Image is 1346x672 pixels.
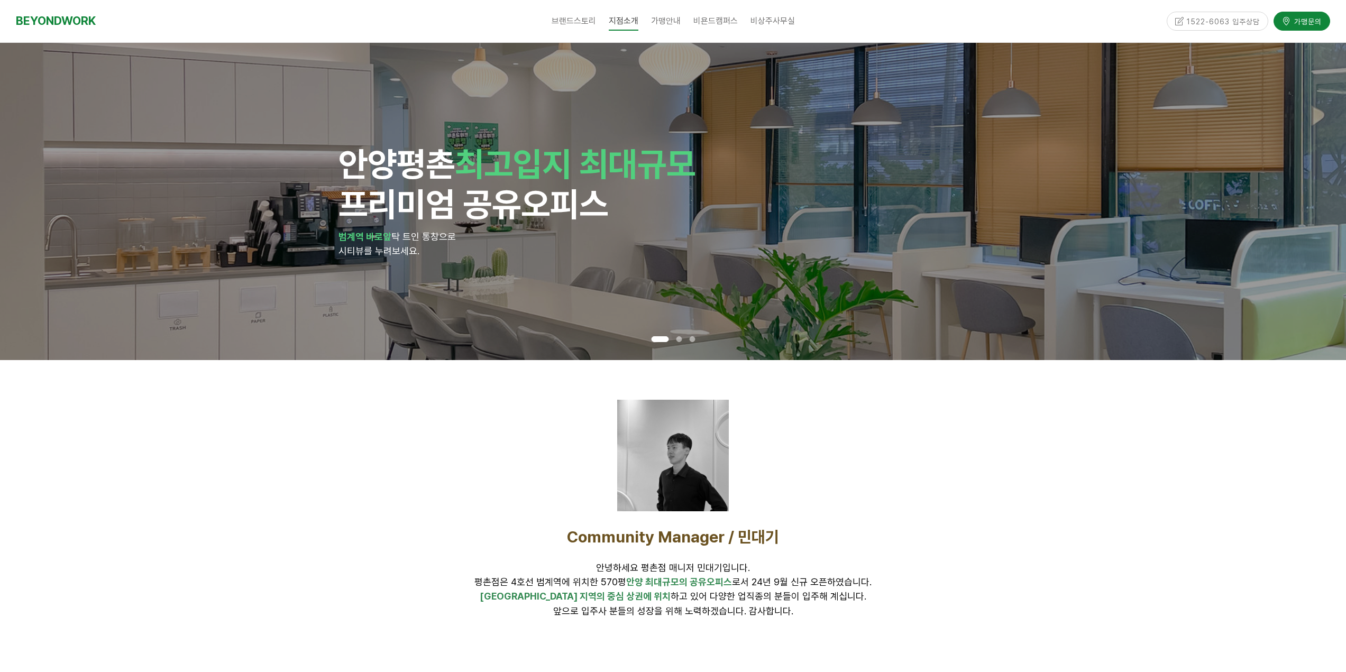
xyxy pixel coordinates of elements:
a: BEYONDWORK [16,11,96,31]
span: 하고 있어 다양한 업직종의 분들이 입주해 계십니다. [480,591,866,602]
span: 탁 트인 통창으로 [391,231,456,242]
span: 브랜드스토리 [552,16,596,26]
span: 비욘드캠퍼스 [693,16,738,26]
a: 가맹안내 [645,8,687,34]
span: 가맹안내 [651,16,681,26]
a: 비상주사무실 [744,8,801,34]
span: [GEOGRAPHIC_DATA] 지역의 중심 상권에 위치 [480,591,671,602]
strong: 범계역 바로앞 [338,231,391,242]
a: 브랜드스토리 [545,8,602,34]
span: 지점소개 [609,12,638,31]
span: 안녕하세요 평촌점 매니저 민대기입니다. 평촌점은 4호선 범계역에 위치한 570평 로서 24년 9월 신규 오픈하였습니다. [474,562,872,587]
span: 가맹문의 [1291,15,1322,26]
span: 비상주사무실 [750,16,795,26]
span: 평촌 [397,144,455,184]
span: Community Manager / 민대기 [567,527,779,546]
span: 시티뷰를 누려보세요. [338,245,419,256]
a: 가맹문의 [1274,11,1330,30]
span: 최고입지 최대규모 [455,144,695,184]
span: 앞으로 입주사 분들의 성장을 위해 노력하겠습니다. 감사합니다. [553,605,793,616]
a: 비욘드캠퍼스 [687,8,744,34]
span: 안양 최대규모의 공유오피스 [626,576,732,587]
a: 지점소개 [602,8,645,34]
span: 안양 프리미엄 공유오피스 [338,144,695,225]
